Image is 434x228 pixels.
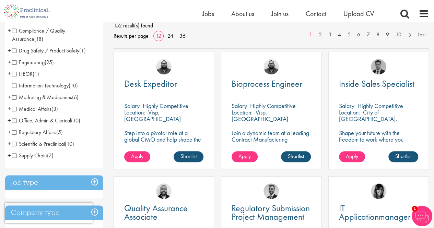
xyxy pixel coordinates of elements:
span: Jobs [202,9,214,18]
img: Chatbot [412,206,432,226]
span: HEOR [12,70,39,77]
a: Apply [339,151,365,162]
p: Step into a pivotal role at a global CMO and help shape the future of healthcare. [124,130,203,149]
a: Shortlist [174,151,203,162]
span: + [8,115,11,125]
a: 5 [344,31,354,39]
span: Regulatory Affairs [12,129,56,136]
span: Medical Affairs [12,105,51,112]
a: Inside Sales Specialist [339,80,418,88]
a: 36 [177,32,188,39]
span: Supply Chain [12,152,54,159]
img: Ashley Bennett [156,59,172,74]
span: (10) [69,82,78,89]
span: Drug Safety / Product Safety [12,47,86,54]
a: 4 [335,31,344,39]
span: Apply [238,153,251,160]
span: + [8,69,11,79]
span: + [8,139,11,149]
a: Alex Bill [263,183,279,199]
span: Salary [124,102,140,110]
span: Salary [339,102,354,110]
a: Shortlist [281,151,311,162]
a: Upload CV [343,9,374,18]
a: Apply [232,151,258,162]
span: Scientific & Preclinical [12,140,65,147]
a: 7 [363,31,373,39]
a: 8 [373,31,383,39]
span: (25) [45,59,54,66]
span: Office, Admin & Clerical [12,117,80,124]
a: 24 [165,32,176,39]
span: Bioprocess Engineer [232,78,302,89]
span: Apply [131,153,143,160]
p: Highly Competitive [250,102,296,110]
a: Contact [306,9,326,18]
span: (6) [72,94,79,101]
span: Location: [339,108,360,116]
img: Jordan Kiely [156,183,172,199]
p: Highly Competitive [357,102,403,110]
span: Apply [346,153,358,160]
p: Join a dynamic team at a leading Contract Manufacturing Organisation (CMO) and contribute to grou... [232,130,311,169]
iframe: reCAPTCHA [5,203,93,223]
span: IT Applicationmanager [339,202,411,223]
a: Join us [271,9,289,18]
span: Location: [232,108,253,116]
a: About us [231,9,254,18]
span: 152 result(s) found [114,21,429,31]
span: Information Technology [12,82,69,89]
span: (1) [33,70,39,77]
span: 1 [412,206,418,212]
span: Supply Chain [12,152,47,159]
a: Desk Expeditor [124,80,203,88]
span: + [8,57,11,67]
span: (7) [47,152,54,159]
span: (18) [34,35,43,43]
span: Compliance / Quality Assurance [12,27,65,43]
span: + [8,25,11,36]
span: (1) [79,47,86,54]
img: Tesnim Chagklil [371,183,386,199]
span: Location: [124,108,145,116]
p: Highly Competitive [143,102,188,110]
h3: Job type [5,175,103,190]
span: Drug Safety / Product Safety [12,47,79,54]
p: Visp, [GEOGRAPHIC_DATA] [124,108,181,123]
p: City of [GEOGRAPHIC_DATA], [GEOGRAPHIC_DATA] [339,108,397,129]
a: Apply [124,151,150,162]
a: Shortlist [388,151,418,162]
span: Desk Expeditor [124,78,177,89]
span: Regulatory Affairs [12,129,63,136]
a: Bioprocess Engineer [232,80,311,88]
a: IT Applicationmanager [339,204,418,221]
img: Carl Gbolade [371,59,386,74]
span: + [8,127,11,137]
span: (5) [56,129,63,136]
span: Regulatory Submission Project Management [232,202,310,223]
span: (10) [65,140,74,147]
span: Office, Admin & Clerical [12,117,71,124]
a: Quality Assurance Associate [124,204,203,221]
p: Shape your future with the freedom to work where you thrive! Join our client in this fully remote... [339,130,418,162]
span: Quality Assurance Associate [124,202,188,223]
a: 10 [392,31,405,39]
p: Visp, [GEOGRAPHIC_DATA] [232,108,288,123]
span: (10) [71,117,80,124]
span: HEOR [12,70,33,77]
img: Ashley Bennett [263,59,279,74]
a: 6 [354,31,364,39]
span: + [8,150,11,160]
span: Medical Affairs [12,105,58,112]
span: Engineering [12,59,45,66]
span: + [8,92,11,102]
